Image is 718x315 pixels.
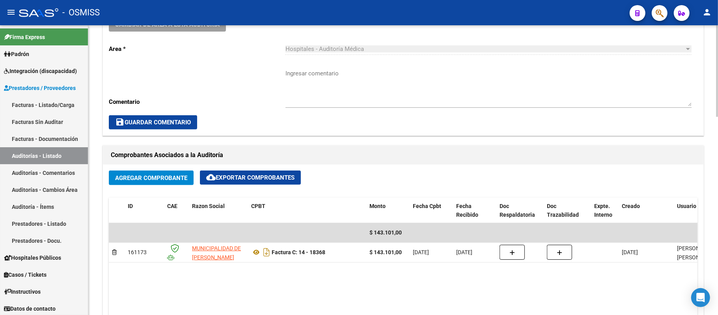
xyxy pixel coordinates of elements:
[500,203,535,218] span: Doc Respaldatoria
[691,288,710,307] div: Open Intercom Messenger
[4,270,47,279] span: Casos / Tickets
[285,45,364,52] span: Hospitales - Auditoría Médica
[4,287,41,296] span: Instructivos
[4,50,29,58] span: Padrón
[272,249,325,255] strong: Factura C: 14 - 18368
[4,304,56,313] span: Datos de contacto
[115,119,191,126] span: Guardar Comentario
[109,171,194,185] button: Agregar Comprobante
[167,203,177,209] span: CAE
[248,198,366,224] datatable-header-cell: CPBT
[4,253,61,262] span: Hospitales Públicos
[369,229,402,236] span: $ 143.101,00
[128,203,133,209] span: ID
[453,198,496,224] datatable-header-cell: Fecha Recibido
[192,203,225,209] span: Razon Social
[496,198,544,224] datatable-header-cell: Doc Respaldatoria
[366,198,410,224] datatable-header-cell: Monto
[702,7,712,17] mat-icon: person
[206,174,295,181] span: Exportar Comprobantes
[369,203,386,209] span: Monto
[410,198,453,224] datatable-header-cell: Fecha Cpbt
[109,45,285,53] p: Area *
[164,198,189,224] datatable-header-cell: CAE
[192,245,241,261] span: MUNICIPALIDAD DE [PERSON_NAME]
[4,84,76,92] span: Prestadores / Proveedores
[4,67,77,75] span: Integración (discapacidad)
[413,249,429,255] span: [DATE]
[413,203,441,209] span: Fecha Cpbt
[62,4,100,21] span: - OSMISS
[369,249,402,255] strong: $ 143.101,00
[206,172,216,182] mat-icon: cloud_download
[622,249,638,255] span: [DATE]
[111,149,696,161] h1: Comprobantes Asociados a la Auditoría
[677,203,696,209] span: Usuario
[456,249,472,255] span: [DATE]
[456,203,478,218] span: Fecha Recibido
[115,174,187,182] span: Agregar Comprobante
[189,198,248,224] datatable-header-cell: Razon Social
[251,203,265,209] span: CPBT
[109,97,285,106] p: Comentario
[115,117,125,127] mat-icon: save
[619,198,674,224] datatable-header-cell: Creado
[622,203,640,209] span: Creado
[547,203,579,218] span: Doc Trazabilidad
[125,198,164,224] datatable-header-cell: ID
[6,7,16,17] mat-icon: menu
[4,33,45,41] span: Firma Express
[200,171,301,185] button: Exportar Comprobantes
[594,203,612,218] span: Expte. Interno
[128,249,147,255] span: 161173
[544,198,591,224] datatable-header-cell: Doc Trazabilidad
[591,198,619,224] datatable-header-cell: Expte. Interno
[261,246,272,259] i: Descargar documento
[109,115,197,129] button: Guardar Comentario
